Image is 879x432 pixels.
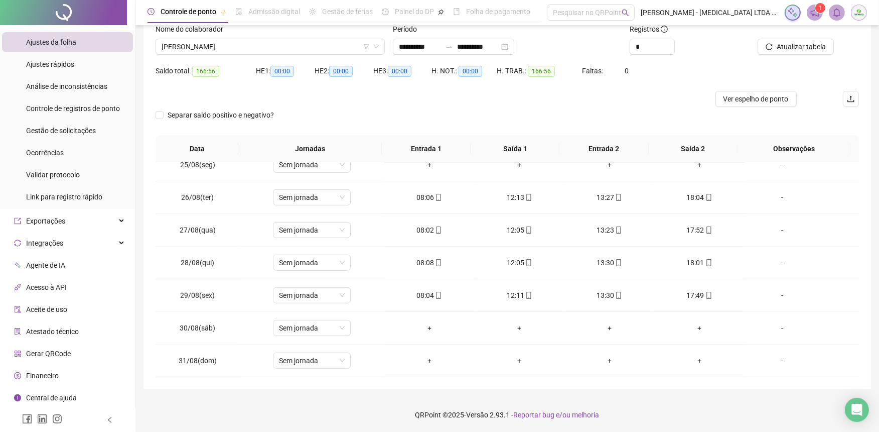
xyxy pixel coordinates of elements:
span: instagram [52,414,62,424]
div: - [753,159,812,170]
span: Central de ajuda [26,394,77,402]
span: 31/08(dom) [179,357,217,365]
span: mobile [524,227,532,234]
span: 27/08(qua) [180,226,216,234]
div: HE 2: [315,65,373,77]
span: upload [847,95,855,103]
span: mobile [434,292,442,299]
div: - [753,290,812,301]
div: Open Intercom Messenger [845,398,869,422]
th: Jornadas [238,135,382,163]
span: bell [832,8,841,17]
span: [PERSON_NAME] - [MEDICAL_DATA] LTDA EPP [641,7,779,18]
span: mobile [614,194,622,201]
div: 13:30 [572,257,646,268]
span: mobile [434,194,442,201]
span: left [106,416,113,423]
th: Observações [738,135,851,163]
div: 12:13 [483,192,556,203]
span: down [373,44,379,50]
span: Painel do DP [395,8,434,16]
div: 18:01 [662,257,736,268]
th: Entrada 2 [559,135,648,163]
span: Gestão de férias [322,8,373,16]
div: 12:05 [483,257,556,268]
span: sun [309,8,316,15]
div: + [483,159,556,170]
span: 00:00 [329,66,353,77]
div: Saldo total: [156,65,256,77]
div: + [392,355,466,366]
span: 30/08(sáb) [180,324,215,332]
span: Link para registro rápido [26,193,102,201]
span: mobile [704,227,712,234]
div: - [753,322,812,334]
span: mobile [614,259,622,266]
span: info-circle [14,394,21,401]
span: solution [14,328,21,335]
span: 00:00 [270,66,294,77]
div: H. NOT.: [431,65,497,77]
div: 08:08 [392,257,466,268]
span: Agente de IA [26,261,65,269]
span: dollar [14,372,21,379]
div: + [662,159,736,170]
span: 25/08(seg) [180,161,215,169]
span: Faltas: [582,67,605,75]
div: 13:30 [572,290,646,301]
div: - [753,355,812,366]
span: Controle de ponto [161,8,216,16]
span: 29/08(sex) [180,291,215,299]
span: 00:00 [388,66,411,77]
div: 12:05 [483,225,556,236]
div: + [392,322,466,334]
span: reload [766,43,773,50]
span: Ajustes da folha [26,38,76,46]
button: Ver espelho de ponto [715,91,797,107]
span: to [445,43,453,51]
span: swap-right [445,43,453,51]
div: 08:06 [392,192,466,203]
span: 00:00 [459,66,482,77]
div: 12:11 [483,290,556,301]
div: + [662,322,736,334]
div: + [572,355,646,366]
span: Gerar QRCode [26,350,71,358]
span: facebook [22,414,32,424]
span: Validar protocolo [26,171,80,179]
span: export [14,218,21,225]
span: mobile [704,194,712,201]
div: 08:04 [392,290,466,301]
span: mobile [614,292,622,299]
span: Sem jornada [279,223,345,238]
span: Ver espelho de ponto [723,93,789,104]
img: sparkle-icon.fc2bf0ac1784a2077858766a79e2daf3.svg [787,7,798,18]
span: Gestão de solicitações [26,127,96,135]
span: 1 [819,5,822,12]
span: Atestado técnico [26,328,79,336]
span: Registros [630,24,668,35]
span: qrcode [14,350,21,357]
span: Sem jornada [279,353,345,368]
span: notification [810,8,819,17]
span: dashboard [382,8,389,15]
div: 18:04 [662,192,736,203]
div: + [572,159,646,170]
img: 23465 [851,5,866,20]
span: Controle de registros de ponto [26,104,120,113]
span: mobile [524,194,532,201]
div: H. TRAB.: [497,65,582,77]
span: Reportar bug e/ou melhoria [514,411,600,419]
span: Versão [467,411,489,419]
th: Saída 1 [471,135,559,163]
div: 13:27 [572,192,646,203]
span: Aceite de uso [26,305,67,313]
div: HE 1: [256,65,315,77]
label: Período [393,24,423,35]
span: mobile [704,259,712,266]
span: clock-circle [148,8,155,15]
span: info-circle [661,26,668,33]
span: pushpin [220,9,226,15]
span: filter [363,44,369,50]
div: + [662,355,736,366]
